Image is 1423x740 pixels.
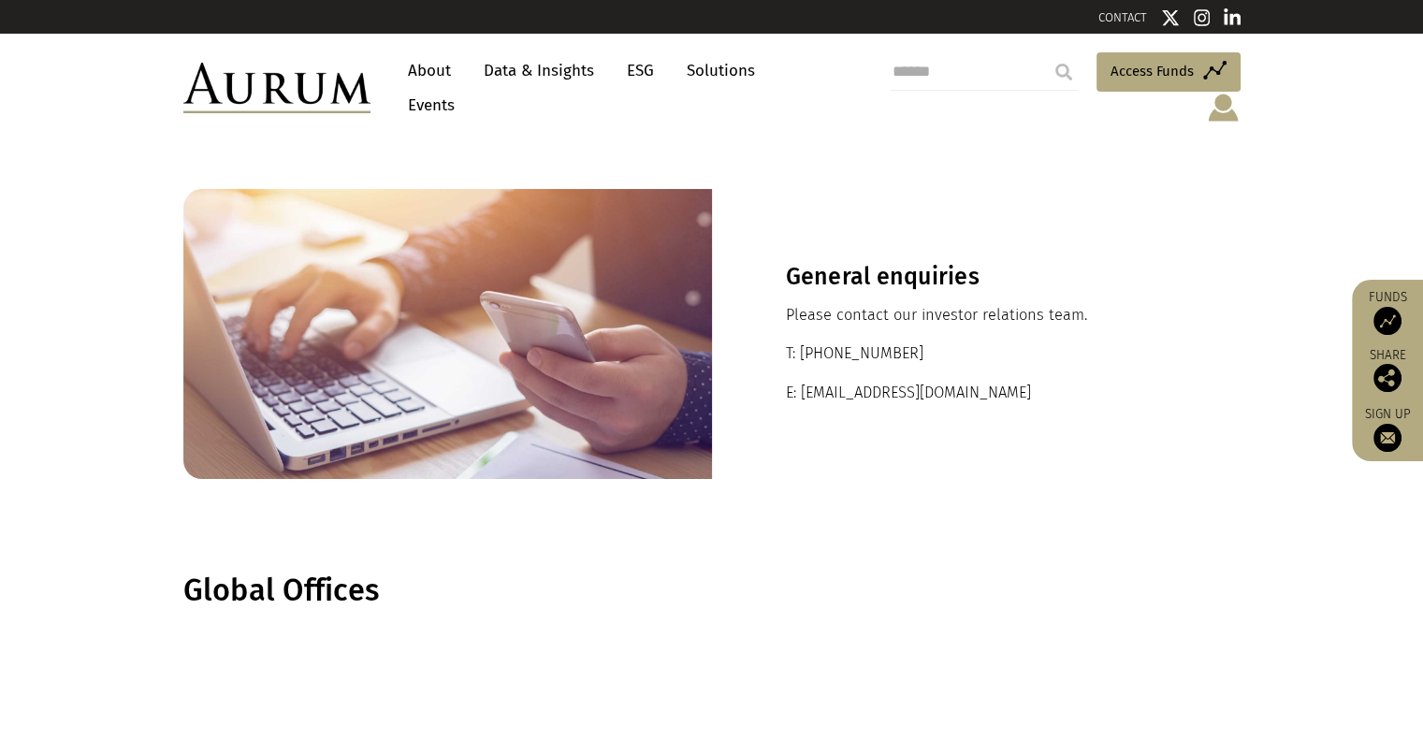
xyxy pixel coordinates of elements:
p: T: [PHONE_NUMBER] [786,341,1167,366]
a: Data & Insights [474,53,603,88]
img: Access Funds [1373,307,1401,335]
a: Solutions [677,53,764,88]
p: Please contact our investor relations team. [786,303,1167,327]
a: ESG [617,53,663,88]
img: Share this post [1373,364,1401,392]
img: Instagram icon [1194,8,1211,27]
img: account-icon.svg [1206,92,1241,123]
a: Events [399,88,455,123]
p: E: [EMAIL_ADDRESS][DOMAIN_NAME] [786,381,1167,405]
span: Access Funds [1111,60,1194,82]
img: Linkedin icon [1224,8,1241,27]
div: Share [1361,349,1414,392]
a: About [399,53,460,88]
img: Aurum [183,63,370,113]
img: Twitter icon [1161,8,1180,27]
a: CONTACT [1098,10,1147,24]
a: Funds [1361,289,1414,335]
h3: General enquiries [786,263,1167,291]
h1: Global Offices [183,573,1236,609]
a: Access Funds [1096,52,1241,92]
img: Sign up to our newsletter [1373,424,1401,452]
a: Sign up [1361,406,1414,452]
input: Submit [1045,53,1082,91]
